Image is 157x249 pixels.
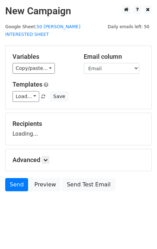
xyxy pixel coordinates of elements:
a: Send Test Email [62,178,115,191]
a: Send [5,178,28,191]
button: Save [50,91,68,102]
h5: Advanced [13,156,144,164]
a: Daily emails left: 50 [105,24,152,29]
a: 50 [PERSON_NAME] INTERESTED SHEET [5,24,80,37]
a: Preview [30,178,60,191]
h5: Recipients [13,120,144,128]
small: Google Sheet: [5,24,80,37]
a: Templates [13,81,42,88]
h5: Variables [13,53,73,61]
a: Load... [13,91,39,102]
h5: Email column [84,53,144,61]
span: Daily emails left: 50 [105,23,152,31]
div: Loading... [13,120,144,138]
a: Copy/paste... [13,63,55,74]
h2: New Campaign [5,5,152,17]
